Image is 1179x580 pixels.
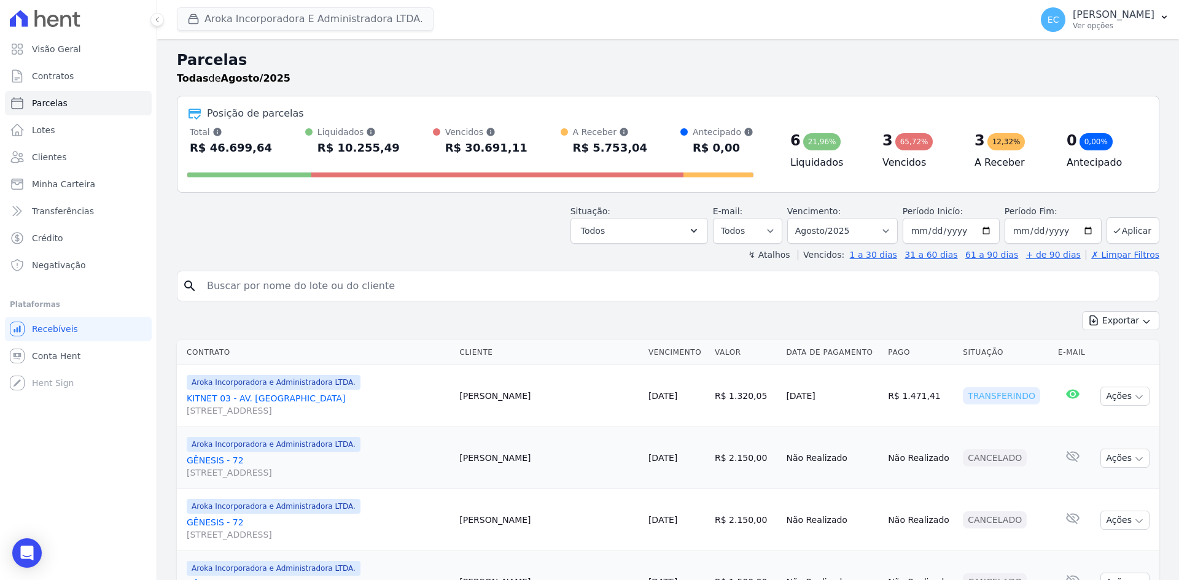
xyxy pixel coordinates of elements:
td: Não Realizado [781,489,883,551]
a: Recebíveis [5,317,152,341]
span: Lotes [32,124,55,136]
label: Período Inicío: [903,206,963,216]
h2: Parcelas [177,49,1159,71]
div: Transferindo [963,387,1040,404]
a: Crédito [5,226,152,250]
span: Recebíveis [32,323,78,335]
div: 0 [1067,131,1077,150]
div: Vencidos [445,126,527,138]
div: A Receber [573,126,647,138]
div: 6 [790,131,801,150]
div: Total [190,126,272,138]
span: Minha Carteira [32,178,95,190]
th: Data de Pagamento [781,340,883,365]
input: Buscar por nome do lote ou do cliente [200,274,1154,298]
td: R$ 2.150,00 [710,427,781,489]
h4: A Receber [975,155,1047,170]
td: R$ 2.150,00 [710,489,781,551]
a: Minha Carteira [5,172,152,196]
button: Ações [1100,387,1150,406]
a: 61 a 90 dias [965,250,1018,260]
span: Visão Geral [32,43,81,55]
a: 1 a 30 dias [850,250,897,260]
a: [DATE] [648,391,677,401]
a: Parcelas [5,91,152,115]
div: Cancelado [963,449,1027,466]
a: + de 90 dias [1026,250,1081,260]
th: Situação [958,340,1053,365]
label: Situação: [570,206,610,216]
button: Ações [1100,511,1150,530]
a: Lotes [5,118,152,142]
td: [DATE] [781,365,883,427]
td: R$ 1.471,41 [883,365,958,427]
span: [STREET_ADDRESS] [187,466,449,479]
label: Vencimento: [787,206,841,216]
span: Conta Hent [32,350,80,362]
th: E-mail [1053,340,1092,365]
div: Posição de parcelas [207,106,304,121]
span: [STREET_ADDRESS] [187,528,449,541]
th: Vencimento [644,340,710,365]
button: EC [PERSON_NAME] Ver opções [1031,2,1179,37]
h4: Vencidos [882,155,955,170]
div: R$ 30.691,11 [445,138,527,158]
i: search [182,279,197,293]
button: Aplicar [1107,217,1159,244]
a: 31 a 60 dias [905,250,957,260]
th: Valor [710,340,781,365]
span: Contratos [32,70,74,82]
a: Clientes [5,145,152,169]
div: R$ 0,00 [693,138,753,158]
p: de [177,71,290,86]
div: 3 [975,131,985,150]
span: Clientes [32,151,66,163]
div: Open Intercom Messenger [12,538,42,568]
label: E-mail: [713,206,743,216]
span: Aroka Incorporadora e Administradora LTDA. [187,499,360,514]
a: Conta Hent [5,344,152,368]
span: Todos [581,223,605,238]
span: Crédito [32,232,63,244]
h4: Liquidados [790,155,863,170]
a: [DATE] [648,453,677,463]
td: Não Realizado [883,427,958,489]
td: Não Realizado [781,427,883,489]
div: Antecipado [693,126,753,138]
td: [PERSON_NAME] [454,365,644,427]
th: Cliente [454,340,644,365]
span: EC [1048,15,1059,24]
h4: Antecipado [1067,155,1139,170]
div: 0,00% [1080,133,1113,150]
div: Plataformas [10,297,147,312]
td: R$ 1.320,05 [710,365,781,427]
div: Cancelado [963,511,1027,528]
a: GÊNESIS - 72[STREET_ADDRESS] [187,454,449,479]
p: Ver opções [1073,21,1154,31]
span: Aroka Incorporadora e Administradora LTDA. [187,375,360,390]
a: ✗ Limpar Filtros [1086,250,1159,260]
a: Contratos [5,64,152,88]
p: [PERSON_NAME] [1073,9,1154,21]
label: Vencidos: [798,250,844,260]
th: Contrato [177,340,454,365]
a: KITNET 03 - AV. [GEOGRAPHIC_DATA][STREET_ADDRESS] [187,392,449,417]
button: Todos [570,218,708,244]
span: Parcelas [32,97,68,109]
a: Negativação [5,253,152,277]
div: Liquidados [317,126,400,138]
td: [PERSON_NAME] [454,489,644,551]
td: [PERSON_NAME] [454,427,644,489]
strong: Todas [177,72,209,84]
span: Aroka Incorporadora e Administradora LTDA. [187,437,360,452]
span: [STREET_ADDRESS] [187,404,449,417]
div: R$ 5.753,04 [573,138,647,158]
a: Transferências [5,199,152,223]
label: Período Fim: [1005,205,1102,218]
span: Aroka Incorporadora e Administradora LTDA. [187,561,360,576]
div: R$ 46.699,64 [190,138,272,158]
a: GÊNESIS - 72[STREET_ADDRESS] [187,516,449,541]
div: 65,72% [895,133,933,150]
a: [DATE] [648,515,677,525]
div: 21,96% [803,133,841,150]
